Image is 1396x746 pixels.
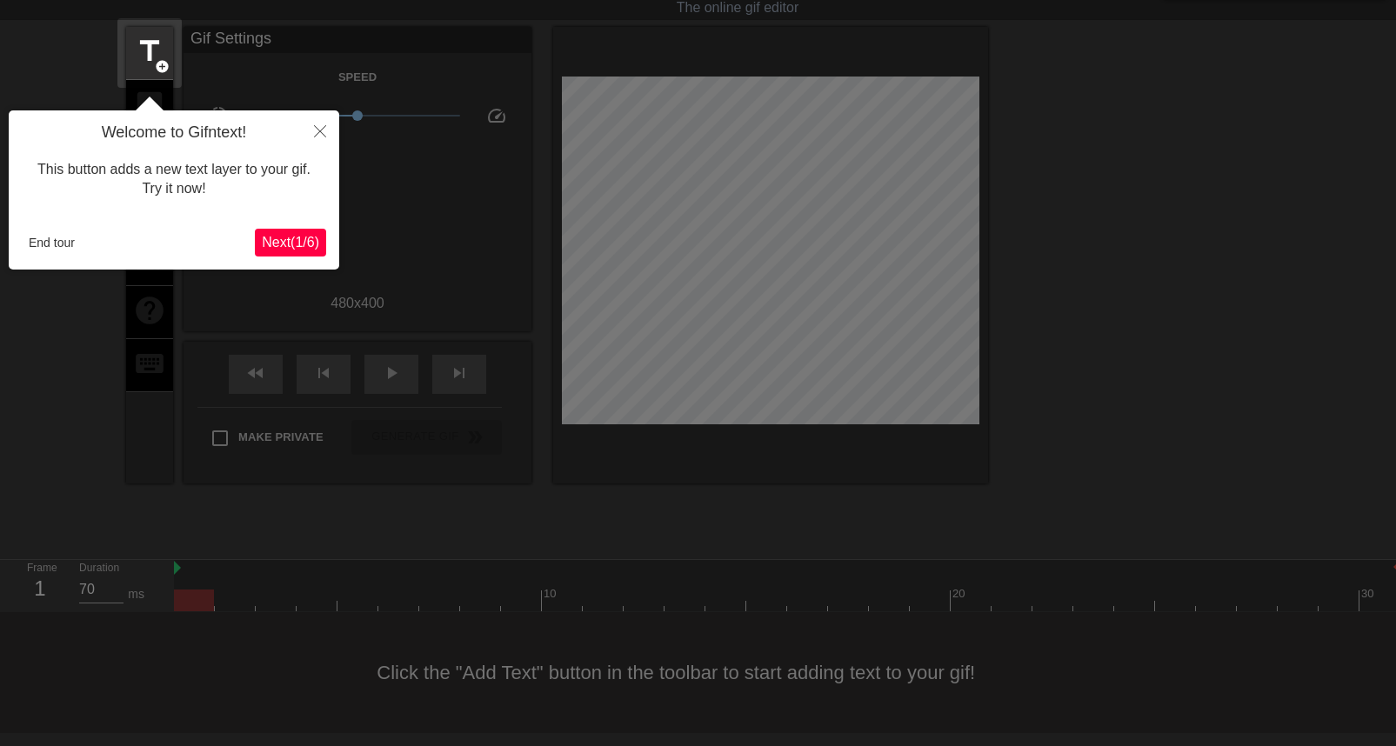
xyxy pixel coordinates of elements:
span: Next ( 1 / 6 ) [262,235,319,250]
div: This button adds a new text layer to your gif. Try it now! [22,143,326,216]
button: End tour [22,230,82,256]
button: Close [301,110,339,150]
button: Next [255,229,326,256]
h4: Welcome to Gifntext! [22,123,326,143]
